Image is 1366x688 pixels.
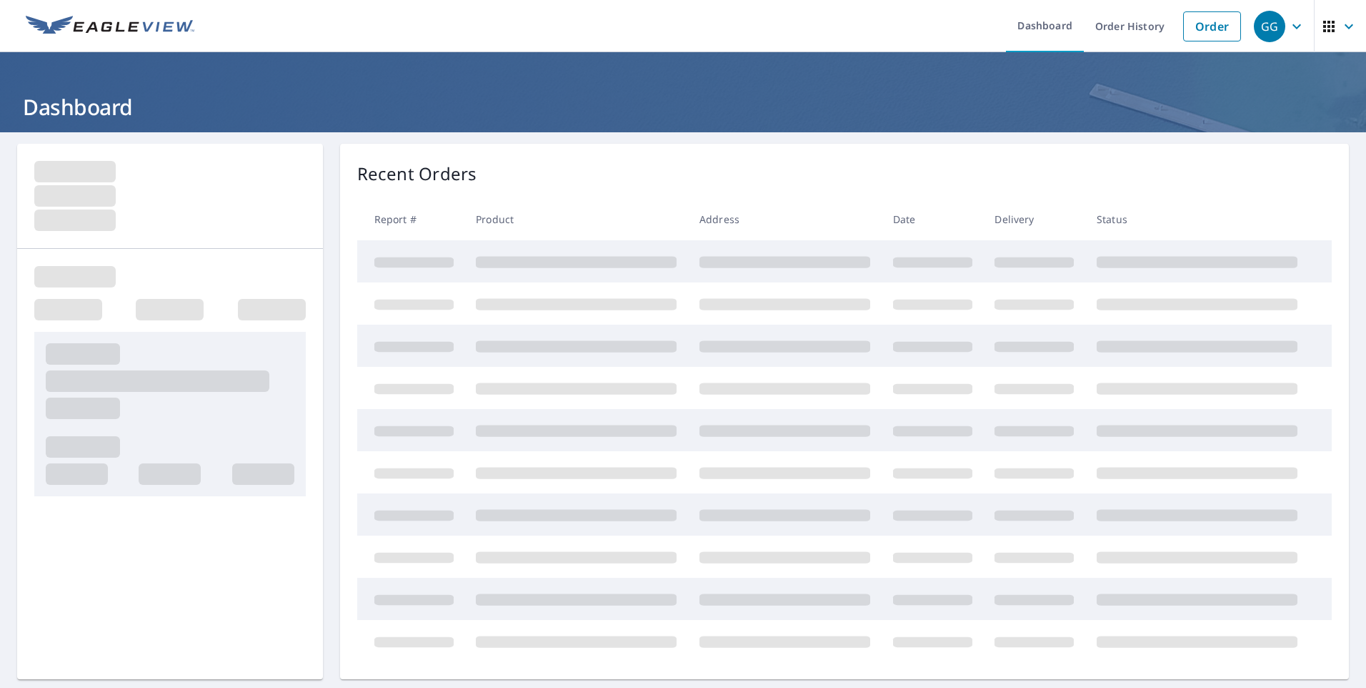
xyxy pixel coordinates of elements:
img: EV Logo [26,16,194,37]
div: GG [1254,11,1285,42]
th: Status [1085,198,1309,240]
th: Report # [357,198,465,240]
h1: Dashboard [17,92,1349,122]
p: Recent Orders [357,161,477,187]
a: Order [1183,11,1241,41]
th: Date [882,198,984,240]
th: Product [464,198,688,240]
th: Address [688,198,882,240]
th: Delivery [983,198,1085,240]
